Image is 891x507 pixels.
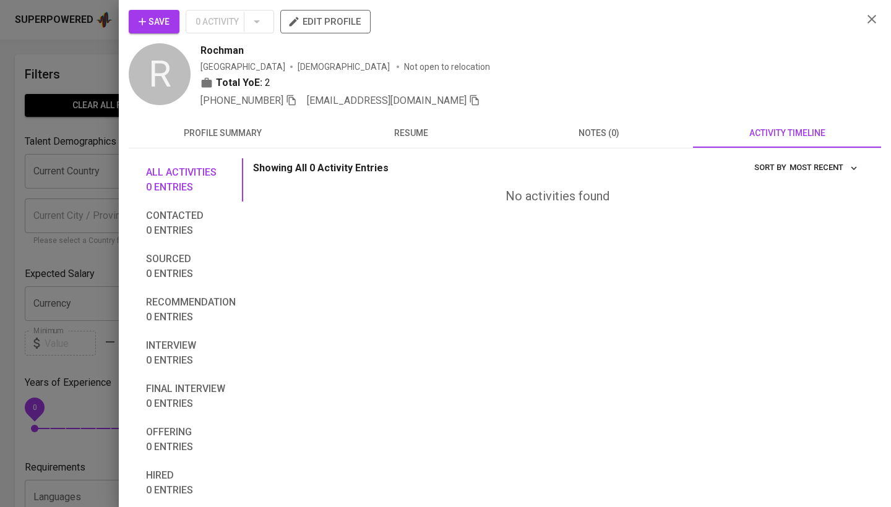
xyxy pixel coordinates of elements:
button: Save [129,10,179,33]
p: Showing All 0 Activity Entries [253,161,389,176]
span: [EMAIL_ADDRESS][DOMAIN_NAME] [307,95,467,106]
div: R [129,43,191,105]
button: sort by [786,158,861,177]
span: activity timeline [700,126,874,141]
span: Offering 0 entries [146,425,236,454]
span: edit profile [290,14,361,30]
span: Contacted 0 entries [146,208,236,238]
span: resume [324,126,497,141]
span: Save [139,14,170,30]
span: 2 [265,75,270,90]
button: edit profile [280,10,371,33]
b: Total YoE: [216,75,262,90]
span: notes (0) [512,126,686,141]
span: [DEMOGRAPHIC_DATA] [298,61,392,73]
span: Sourced 0 entries [146,252,236,281]
div: [GEOGRAPHIC_DATA] [200,61,285,73]
span: profile summary [136,126,309,141]
span: Most Recent [790,161,858,175]
div: No activities found [253,187,861,205]
span: Final interview 0 entries [146,381,236,411]
p: Not open to relocation [404,61,490,73]
span: All activities 0 entries [146,165,236,195]
span: sort by [754,163,786,172]
span: Recommendation 0 entries [146,295,236,325]
span: Hired 0 entries [146,468,236,498]
span: [PHONE_NUMBER] [200,95,283,106]
span: Interview 0 entries [146,338,236,368]
a: edit profile [280,16,371,26]
span: Rochman [200,43,244,58]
